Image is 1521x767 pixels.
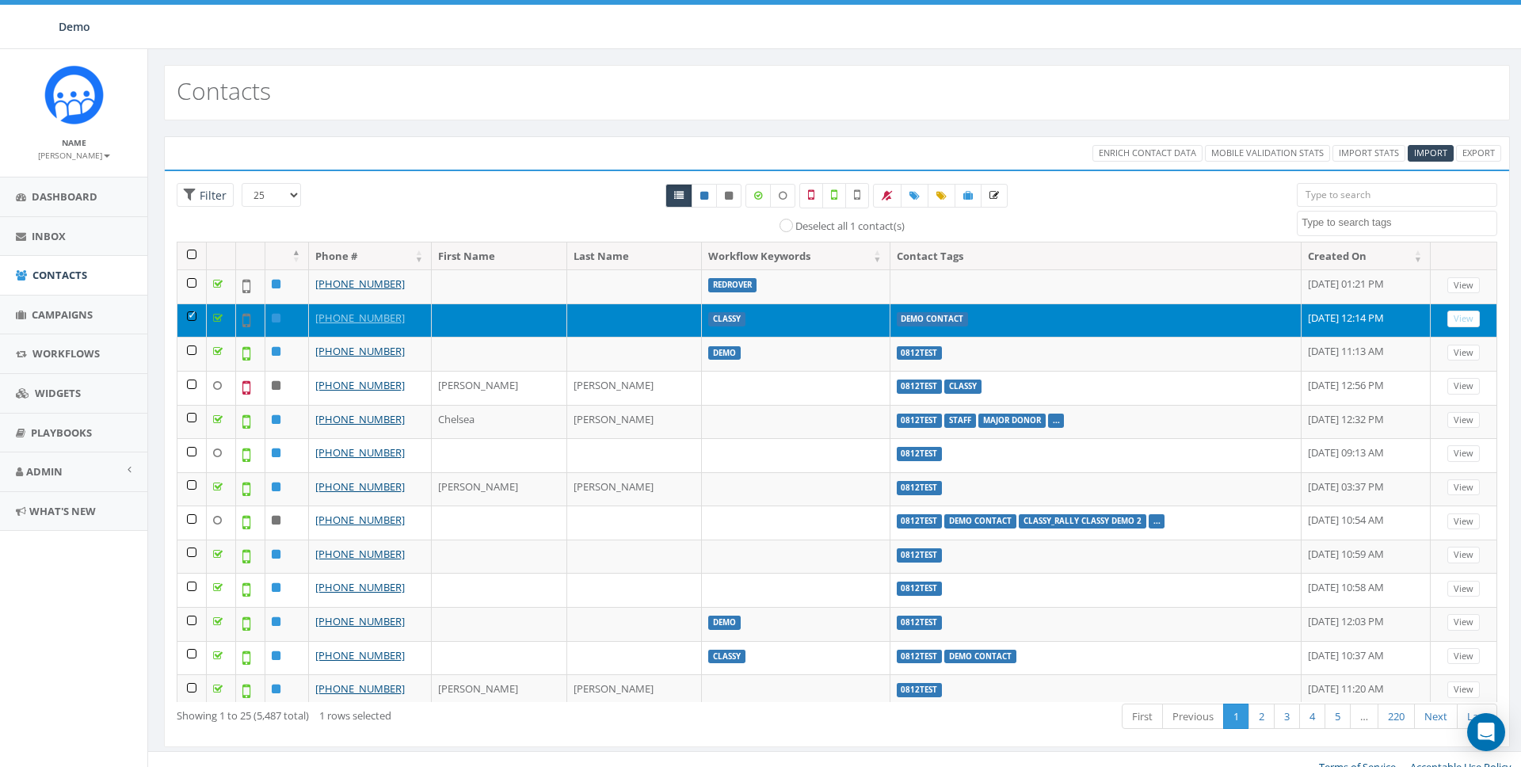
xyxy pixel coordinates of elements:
a: [PHONE_NUMBER] [315,614,405,628]
td: [DATE] 10:58 AM [1302,573,1431,607]
label: DEMO CONTACT [897,312,969,326]
a: 4 [1299,704,1325,730]
th: Phone #: activate to sort column ascending [309,242,432,270]
label: 0812test [897,346,943,361]
a: Mobile Validation Stats [1205,145,1330,162]
span: Bulk Opt Out [882,189,893,202]
td: [DATE] 10:54 AM [1302,506,1431,540]
a: [PHONE_NUMBER] [315,648,405,662]
span: Enrich the Selected Data [989,189,999,202]
td: [PERSON_NAME] [432,472,567,506]
label: REDROVER [708,278,757,292]
a: [PERSON_NAME] [38,147,110,162]
td: Chelsea [432,405,567,439]
a: Opted Out [716,184,741,208]
i: This phone number is unsubscribed and has opted-out of all texts. [725,191,733,200]
label: Major Donor [978,414,1046,428]
span: Campaigns [32,307,93,322]
span: Widgets [35,386,81,400]
label: 0812test [897,650,943,664]
a: Previous [1162,704,1224,730]
a: View [1447,445,1480,462]
span: Workflows [32,346,100,361]
label: DEMO CONTACT [944,514,1016,529]
a: View [1447,345,1480,361]
span: What's New [29,504,96,518]
th: First Name [432,242,567,270]
a: Last [1457,704,1497,730]
a: [PHONE_NUMBER] [315,547,405,561]
span: 1 rows selected [319,708,391,723]
label: Deselect all 1 contact(s) [795,219,905,235]
a: First [1122,704,1163,730]
label: 0812test [897,514,943,529]
label: 0812test [897,380,943,394]
span: Enrich Contact Data [1099,147,1196,158]
span: Inbox [32,229,66,243]
td: [DATE] 12:03 PM [1302,607,1431,641]
td: [PERSON_NAME] [432,371,567,405]
span: Import [1414,147,1447,158]
a: View [1447,513,1480,530]
td: [PERSON_NAME] [567,674,703,708]
label: Not a Mobile [799,183,823,208]
td: [PERSON_NAME] [567,371,703,405]
a: View [1447,479,1480,496]
label: 0812test [897,582,943,596]
td: [DATE] 12:14 PM [1302,303,1431,338]
a: … [1350,704,1378,730]
span: Admin [26,464,63,479]
a: View [1447,311,1480,327]
label: 0812test [897,481,943,495]
td: [PERSON_NAME] [432,674,567,708]
a: [PHONE_NUMBER] [315,311,405,325]
span: Demo [59,19,90,34]
td: [DATE] 11:13 AM [1302,337,1431,371]
input: Type to search [1297,183,1497,207]
td: [DATE] 11:20 AM [1302,674,1431,708]
a: [PHONE_NUMBER] [315,344,405,358]
label: 0812test [897,447,943,461]
label: 0812test [897,548,943,563]
th: Workflow Keywords: activate to sort column ascending [702,242,890,270]
a: ... [1053,415,1060,425]
a: Active [692,184,717,208]
a: Export [1456,145,1501,162]
td: [DATE] 09:13 AM [1302,438,1431,472]
a: View [1447,412,1480,429]
textarea: Search [1302,216,1496,230]
label: Demo [708,616,741,630]
span: Contacts [32,268,87,282]
i: This phone number is subscribed and will receive texts. [700,191,708,200]
h2: Contacts [177,78,271,104]
span: Add Tags [909,189,920,202]
div: Showing 1 to 25 (5,487 total) [177,702,713,723]
label: Not Validated [845,183,869,208]
span: Playbooks [31,425,92,440]
small: Name [62,137,86,148]
span: Add Contacts to Campaign [963,189,973,202]
a: Enrich Contact Data [1092,145,1203,162]
a: View [1447,648,1480,665]
span: Update Tags [936,189,947,202]
a: ... [1153,516,1161,526]
a: [PHONE_NUMBER] [315,277,405,291]
td: [DATE] 03:37 PM [1302,472,1431,506]
label: Staff [944,414,976,428]
label: 0812test [897,683,943,697]
td: [DATE] 12:56 PM [1302,371,1431,405]
a: View [1447,581,1480,597]
a: Next [1414,704,1458,730]
label: classy [944,380,982,394]
td: [DATE] 10:37 AM [1302,641,1431,675]
a: 5 [1325,704,1351,730]
a: [PHONE_NUMBER] [315,378,405,392]
td: [DATE] 12:32 PM [1302,405,1431,439]
a: [PHONE_NUMBER] [315,580,405,594]
a: 1 [1223,704,1249,730]
label: CLASSY [708,312,745,326]
label: Data Enriched [745,184,771,208]
span: Dashboard [32,189,97,204]
a: View [1447,614,1480,631]
div: Open Intercom Messenger [1467,713,1505,751]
